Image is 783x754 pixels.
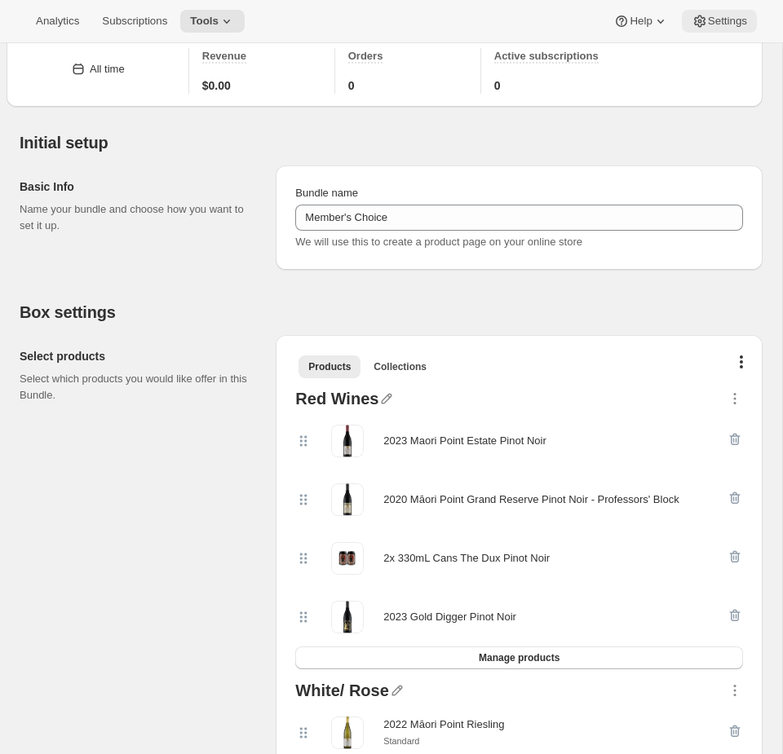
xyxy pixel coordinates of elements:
div: 2022 Māori Point Riesling [383,717,504,733]
button: Manage products [295,646,743,669]
h2: Box settings [20,302,763,322]
h2: Select products [20,348,250,364]
span: Active subscriptions [494,50,599,62]
h2: Initial setup [20,133,763,152]
span: Products [308,360,351,373]
span: Bundle name [295,187,358,199]
span: $0.00 [202,77,231,94]
span: Orders [348,50,383,62]
span: Subscriptions [102,15,167,28]
div: Red Wines [295,390,378,412]
p: Select which products you would like offer in this Bundle. [20,371,250,403]
div: 2023 Gold Digger Pinot Noir [383,609,516,625]
p: Name your bundle and choose how you want to set it up. [20,201,250,234]
button: Settings [682,10,757,33]
span: Help [630,15,652,28]
button: Help [604,10,678,33]
span: 0 [494,77,501,94]
div: 2023 Maori Point Estate Pinot Noir [383,433,546,449]
span: Analytics [36,15,79,28]
span: Tools [190,15,219,28]
button: Analytics [26,10,89,33]
span: Manage products [479,651,560,664]
div: All time [90,61,125,77]
button: Subscriptions [92,10,177,33]
span: 0 [348,77,355,94]
div: 2020 Māori Point Grand Reserve Pinot Noir - Professors' Block [383,492,679,508]
div: White/ Rose [295,682,388,703]
span: Collections [374,360,427,373]
small: Standard [383,736,419,746]
span: We will use this to create a product page on your online store [295,236,582,248]
span: Settings [708,15,747,28]
span: Revenue [202,50,246,62]
div: 2x 330mL Cans The Dux Pinot Noir [383,550,550,567]
input: ie. Smoothie box [295,205,743,231]
h2: Basic Info [20,179,250,195]
button: Tools [180,10,245,33]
